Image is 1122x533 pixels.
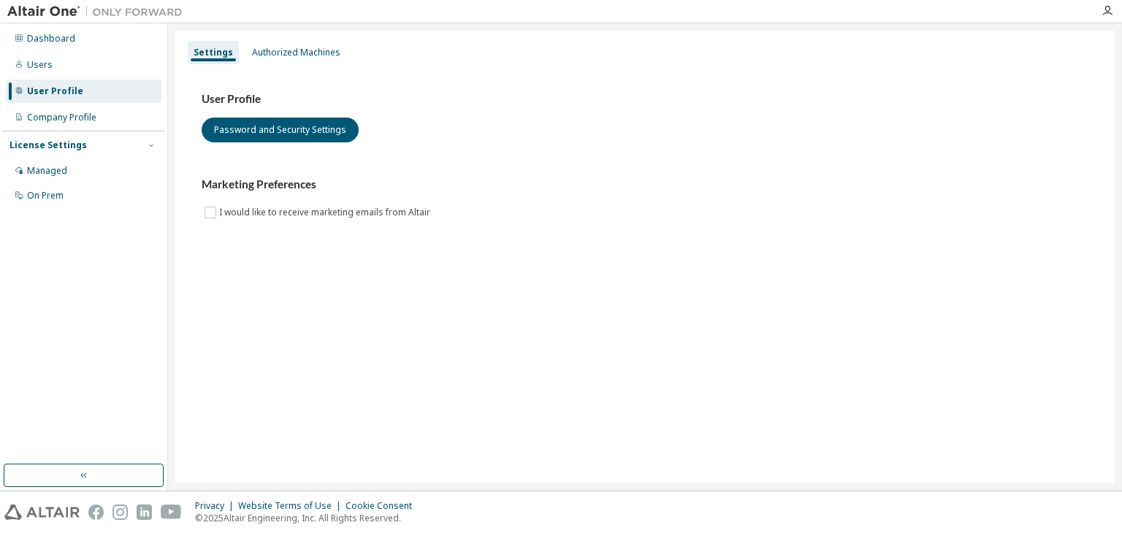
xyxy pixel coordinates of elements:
[27,59,53,71] div: Users
[346,500,421,512] div: Cookie Consent
[137,505,152,520] img: linkedin.svg
[27,85,83,97] div: User Profile
[88,505,104,520] img: facebook.svg
[9,139,87,151] div: License Settings
[4,505,80,520] img: altair_logo.svg
[195,512,421,524] p: © 2025 Altair Engineering, Inc. All Rights Reserved.
[195,500,238,512] div: Privacy
[27,165,67,177] div: Managed
[161,505,182,520] img: youtube.svg
[27,112,96,123] div: Company Profile
[112,505,128,520] img: instagram.svg
[202,118,359,142] button: Password and Security Settings
[27,33,75,45] div: Dashboard
[219,204,433,221] label: I would like to receive marketing emails from Altair
[27,190,64,202] div: On Prem
[202,92,1088,107] h3: User Profile
[202,177,1088,192] h3: Marketing Preferences
[238,500,346,512] div: Website Terms of Use
[252,47,340,58] div: Authorized Machines
[7,4,190,19] img: Altair One
[194,47,233,58] div: Settings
